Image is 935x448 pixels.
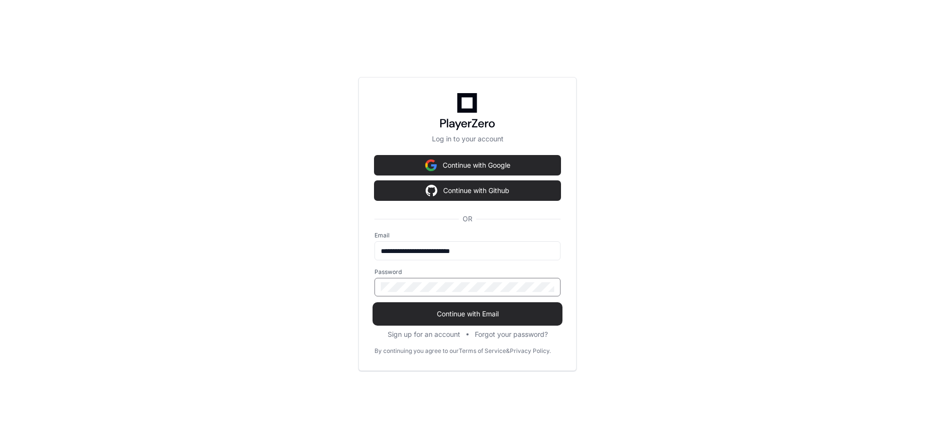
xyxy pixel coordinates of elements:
a: Privacy Policy. [510,347,551,355]
button: Continue with Email [374,304,561,324]
button: Forgot your password? [475,330,548,339]
p: Log in to your account [374,134,561,144]
label: Email [374,232,561,239]
label: Password [374,268,561,276]
img: Sign in with google [425,156,437,175]
button: Continue with Github [374,181,561,200]
span: Continue with Email [374,309,561,319]
img: Sign in with google [426,181,437,200]
span: OR [459,214,476,224]
button: Continue with Google [374,156,561,175]
div: & [506,347,510,355]
a: Terms of Service [459,347,506,355]
div: By continuing you agree to our [374,347,459,355]
button: Sign up for an account [388,330,460,339]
